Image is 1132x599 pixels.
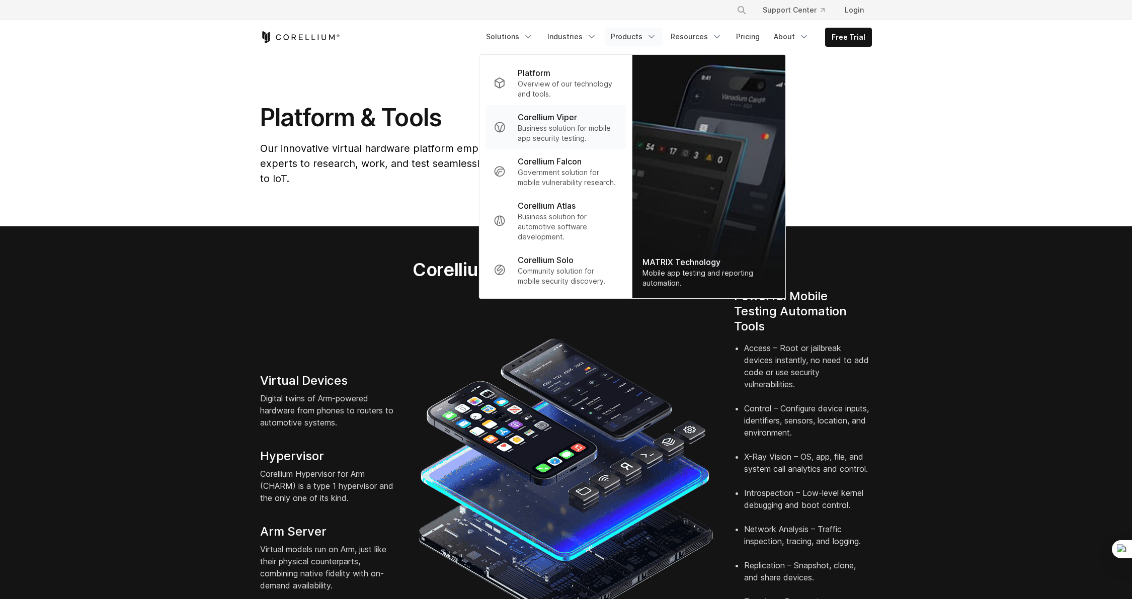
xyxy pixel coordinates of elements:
[260,524,398,539] h4: Arm Server
[518,167,618,188] p: Government solution for mobile vulnerability research.
[518,67,550,79] p: Platform
[826,28,871,46] a: Free Trial
[260,142,659,185] span: Our innovative virtual hardware platform empowers developers and security experts to research, wo...
[518,79,618,99] p: Overview of our technology and tools.
[486,105,626,149] a: Corellium Viper Business solution for mobile app security testing.
[260,468,398,504] p: Corellium Hypervisor for Arm (CHARM) is a type 1 hypervisor and the only one of its kind.
[744,402,872,451] li: Control – Configure device inputs, identifiers, sensors, location, and environment.
[486,194,626,248] a: Corellium Atlas Business solution for automotive software development.
[260,373,398,388] h4: Virtual Devices
[518,123,618,143] p: Business solution for mobile app security testing.
[744,559,872,595] li: Replication – Snapshot, clone, and share devices.
[755,1,833,19] a: Support Center
[665,28,728,46] a: Resources
[518,212,618,242] p: Business solution for automotive software development.
[260,392,398,429] p: Digital twins of Arm-powered hardware from phones to routers to automotive systems.
[642,256,775,268] div: MATRIX Technology
[518,254,574,266] p: Corellium Solo
[260,449,398,464] h4: Hypervisor
[768,28,815,46] a: About
[744,487,872,523] li: Introspection – Low-level kernel debugging and boot control.
[518,111,577,123] p: Corellium Viper
[632,55,785,298] a: MATRIX Technology Mobile app testing and reporting automation.
[724,1,872,19] div: Navigation Menu
[744,342,872,402] li: Access – Root or jailbreak devices instantly, no need to add code or use security vulnerabilities.
[486,61,626,105] a: Platform Overview of our technology and tools.
[730,28,766,46] a: Pricing
[605,28,663,46] a: Products
[480,28,539,46] a: Solutions
[365,259,766,281] h2: Corellium Virtual Hardware Platform
[260,31,340,43] a: Corellium Home
[486,149,626,194] a: Corellium Falcon Government solution for mobile vulnerability research.
[837,1,872,19] a: Login
[632,55,785,298] img: Matrix_WebNav_1x
[518,266,618,286] p: Community solution for mobile security discovery.
[518,155,582,167] p: Corellium Falcon
[744,451,872,487] li: X-Ray Vision – OS, app, file, and system call analytics and control.
[734,289,872,334] h4: Powerful Mobile Testing Automation Tools
[642,268,775,288] div: Mobile app testing and reporting automation.
[744,523,872,559] li: Network Analysis – Traffic inspection, tracing, and logging.
[733,1,751,19] button: Search
[518,200,576,212] p: Corellium Atlas
[480,28,872,47] div: Navigation Menu
[486,248,626,292] a: Corellium Solo Community solution for mobile security discovery.
[260,103,661,133] h1: Platform & Tools
[541,28,603,46] a: Industries
[260,543,398,591] p: Virtual models run on Arm, just like their physical counterparts, combining native fidelity with ...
